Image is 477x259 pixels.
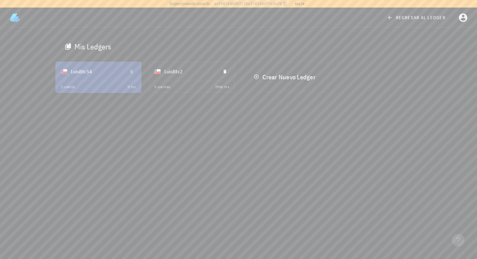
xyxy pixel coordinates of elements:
a: regresar al ledger [383,12,450,23]
div: LuisBtc54 [71,63,122,80]
div: 0 txs [128,84,136,90]
div: 1 cuenta [61,84,75,90]
button: Salir [292,1,308,7]
div: LuisBtc2 [164,63,215,80]
div: CLP-icon [154,68,161,75]
div: 5 cuentas [154,84,170,90]
div: 2966 txs [215,84,229,90]
button: Crear Nuevo Ledger [250,71,320,82]
span: regresar al ledger [388,15,445,20]
div: Mis Ledgers [74,42,111,52]
span: Impersonando usuario [169,0,210,7]
div: CLP-icon [61,68,67,75]
span: Crear Nuevo Ledger [255,73,315,81]
img: LedgiFi [10,13,20,23]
